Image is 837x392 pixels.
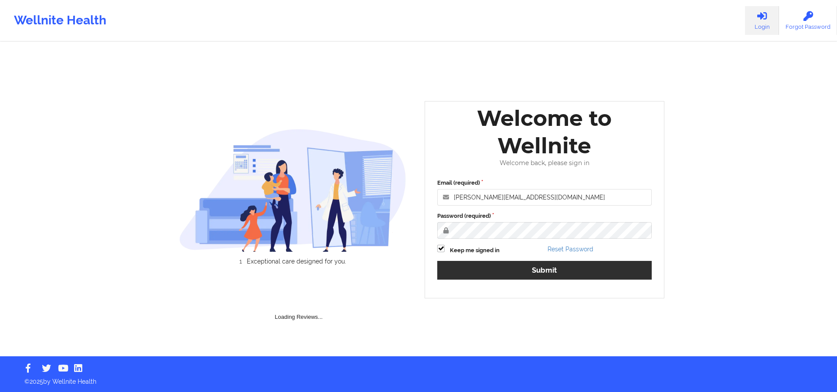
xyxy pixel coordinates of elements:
[745,6,779,35] a: Login
[179,128,407,252] img: wellnite-auth-hero_200.c722682e.png
[548,246,593,253] a: Reset Password
[431,159,658,167] div: Welcome back, please sign in
[18,371,819,386] p: © 2025 by Wellnite Health
[437,179,652,187] label: Email (required)
[187,258,406,265] li: Exceptional care designed for you.
[437,212,652,220] label: Password (required)
[179,280,419,321] div: Loading Reviews...
[437,189,652,206] input: Email address
[431,105,658,159] div: Welcome to Wellnite
[437,261,652,280] button: Submit
[450,246,500,255] label: Keep me signed in
[779,6,837,35] a: Forgot Password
